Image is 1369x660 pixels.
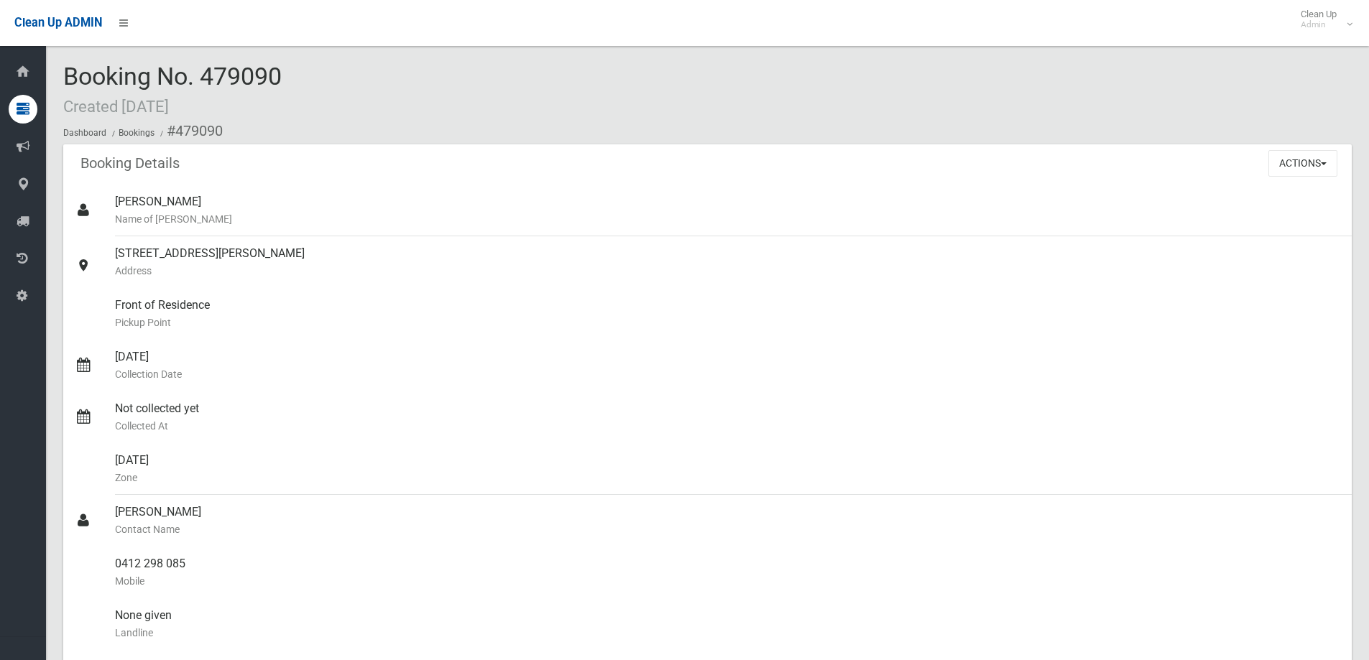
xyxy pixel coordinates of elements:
small: Collection Date [115,366,1340,383]
div: None given [115,598,1340,650]
div: 0412 298 085 [115,547,1340,598]
small: Contact Name [115,521,1340,538]
small: Mobile [115,572,1340,590]
a: Bookings [119,128,155,138]
small: Pickup Point [115,314,1340,331]
small: Address [115,262,1340,279]
div: Not collected yet [115,391,1340,443]
div: [PERSON_NAME] [115,495,1340,547]
span: Clean Up [1294,9,1351,30]
button: Actions [1268,150,1337,177]
li: #479090 [157,118,223,144]
span: Booking No. 479090 [63,62,282,118]
header: Booking Details [63,149,197,177]
div: [STREET_ADDRESS][PERSON_NAME] [115,236,1340,288]
div: [DATE] [115,443,1340,495]
div: Front of Residence [115,288,1340,340]
small: Admin [1301,19,1337,30]
small: Created [DATE] [63,97,169,116]
a: Dashboard [63,128,106,138]
div: [DATE] [115,340,1340,391]
small: Collected At [115,417,1340,434]
small: Zone [115,469,1340,486]
span: Clean Up ADMIN [14,16,102,29]
div: [PERSON_NAME] [115,185,1340,236]
small: Landline [115,624,1340,641]
small: Name of [PERSON_NAME] [115,210,1340,228]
